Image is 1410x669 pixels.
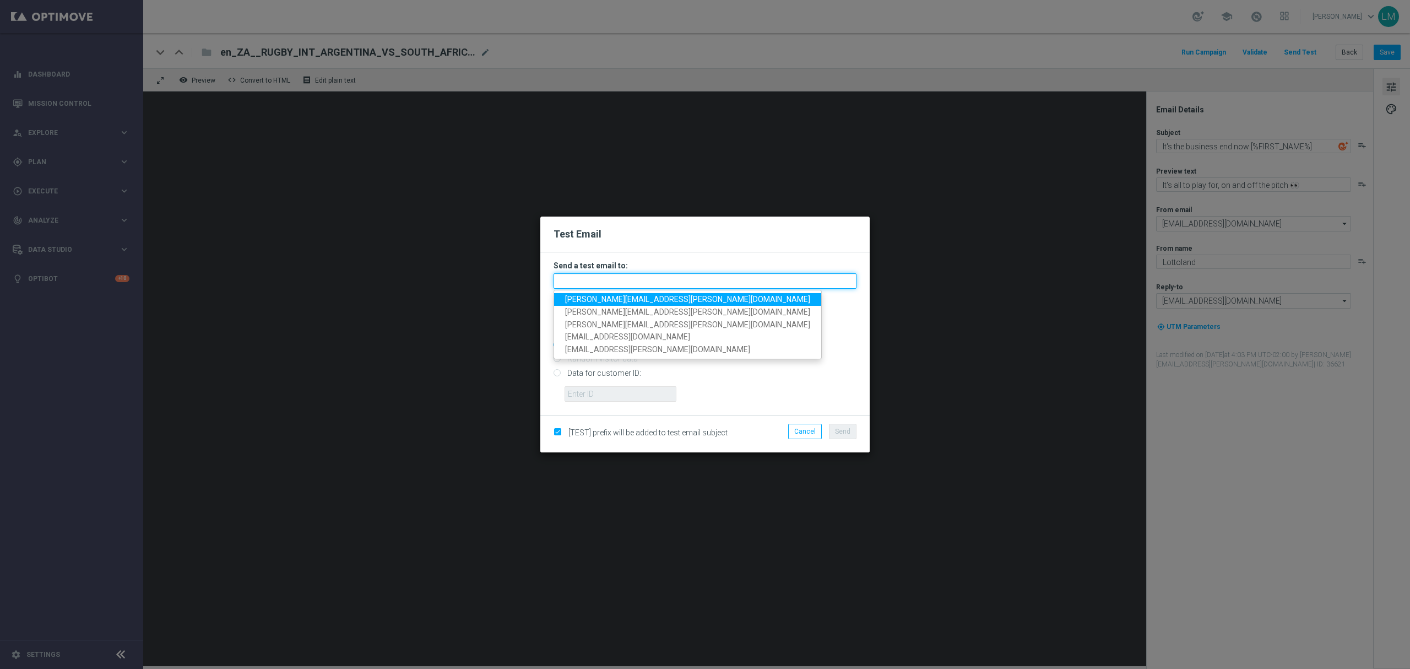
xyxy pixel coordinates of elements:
h2: Test Email [554,228,856,241]
span: [EMAIL_ADDRESS][PERSON_NAME][DOMAIN_NAME] [565,345,750,354]
span: [TEST] prefix will be added to test email subject [568,428,728,437]
button: Send [829,424,856,439]
input: Enter ID [565,386,676,402]
span: Send [835,428,850,435]
a: [EMAIL_ADDRESS][PERSON_NAME][DOMAIN_NAME] [554,343,821,356]
h3: Send a test email to: [554,261,856,271]
a: [PERSON_NAME][EMAIL_ADDRESS][PERSON_NAME][DOMAIN_NAME] [554,293,821,306]
span: [PERSON_NAME][EMAIL_ADDRESS][PERSON_NAME][DOMAIN_NAME] [565,307,810,316]
a: [PERSON_NAME][EMAIL_ADDRESS][PERSON_NAME][DOMAIN_NAME] [554,318,821,331]
a: [EMAIL_ADDRESS][DOMAIN_NAME] [554,331,821,343]
span: [PERSON_NAME][EMAIL_ADDRESS][PERSON_NAME][DOMAIN_NAME] [565,295,810,304]
span: [EMAIL_ADDRESS][DOMAIN_NAME] [565,332,690,341]
span: [PERSON_NAME][EMAIL_ADDRESS][PERSON_NAME][DOMAIN_NAME] [565,320,810,328]
button: Cancel [788,424,822,439]
a: [PERSON_NAME][EMAIL_ADDRESS][PERSON_NAME][DOMAIN_NAME] [554,306,821,319]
